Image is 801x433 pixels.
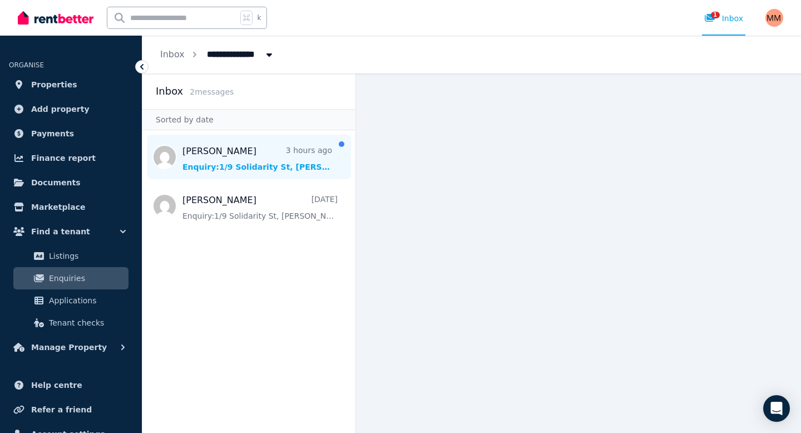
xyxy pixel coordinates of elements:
span: Applications [49,294,124,307]
div: Sorted by date [142,109,355,130]
div: Inbox [704,13,743,24]
span: Finance report [31,151,96,165]
a: Enquiries [13,267,128,289]
a: Finance report [9,147,133,169]
a: Help centre [9,374,133,396]
a: [PERSON_NAME]3 hours agoEnquiry:1/9 Solidarity St, [PERSON_NAME]. [182,145,332,173]
a: Refer a friend [9,398,133,421]
span: k [257,13,261,22]
span: Add property [31,102,90,116]
span: Manage Property [31,341,107,354]
img: RentBetter [18,9,93,26]
button: Manage Property [9,336,133,358]
span: Tenant checks [49,316,124,329]
span: Listings [49,249,124,263]
a: Tenant checks [13,312,128,334]
nav: Breadcrumb [142,36,293,73]
a: Inbox [160,49,185,60]
a: Add property [9,98,133,120]
span: Help centre [31,378,82,392]
a: Marketplace [9,196,133,218]
span: 1 [711,12,720,18]
span: Payments [31,127,74,140]
a: Applications [13,289,128,312]
span: ORGANISE [9,61,44,69]
button: Find a tenant [9,220,133,243]
span: Find a tenant [31,225,90,238]
a: Documents [9,171,133,194]
span: Marketplace [31,200,85,214]
a: [PERSON_NAME][DATE]Enquiry:1/9 Solidarity St, [PERSON_NAME]. [182,194,338,222]
a: Payments [9,122,133,145]
img: matthew mcpherson [765,9,783,27]
span: Properties [31,78,77,91]
span: Enquiries [49,272,124,285]
span: Refer a friend [31,403,92,416]
nav: Message list [142,130,355,433]
a: Listings [13,245,128,267]
h2: Inbox [156,83,183,99]
span: Documents [31,176,81,189]
span: 2 message s [190,87,234,96]
a: Properties [9,73,133,96]
div: Open Intercom Messenger [763,395,790,422]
